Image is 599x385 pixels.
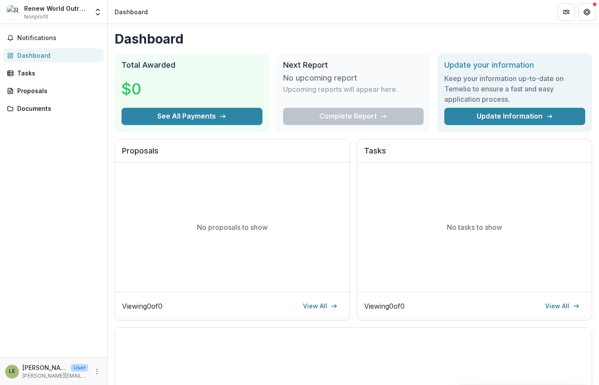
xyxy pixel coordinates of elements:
h3: No upcoming report [283,73,357,83]
p: [PERSON_NAME] [22,363,67,372]
div: Tasks [17,69,97,78]
h2: Tasks [364,146,585,163]
button: Open entity switcher [92,3,104,21]
a: Documents [3,101,104,116]
h3: $0 [122,77,186,100]
a: Proposals [3,84,104,98]
div: Larisa Edmund [9,369,15,374]
h2: Proposals [122,146,343,163]
p: Upcoming reports will appear here. [283,84,398,94]
p: [PERSON_NAME][EMAIL_ADDRESS][DOMAIN_NAME] [22,372,88,380]
h2: Total Awarded [122,60,262,70]
button: See All Payments [122,108,262,125]
a: Update Information [444,108,585,125]
div: Documents [17,104,97,113]
a: Tasks [3,66,104,80]
p: Viewing 0 of 0 [122,301,162,311]
h3: Keep your information up-to-date on Temelio to ensure a fast and easy application process. [444,73,585,104]
a: View All [540,299,585,313]
a: Dashboard [3,48,104,63]
h2: Update your information [444,60,585,70]
div: Proposals [17,86,97,95]
span: Nonprofit [24,13,48,21]
a: View All [298,299,343,313]
div: Dashboard [17,51,97,60]
img: Renew World Outreach [7,5,21,19]
p: Viewing 0 of 0 [364,301,405,311]
button: Notifications [3,31,104,45]
p: User [71,364,88,372]
button: Partners [558,3,575,21]
div: Renew World Outreach [24,4,88,13]
button: Get Help [578,3,596,21]
nav: breadcrumb [111,6,151,18]
p: No tasks to show [447,222,502,232]
p: No proposals to show [197,222,268,232]
span: Notifications [17,34,100,42]
h1: Dashboard [115,31,592,47]
h2: Next Report [283,60,424,70]
button: More [92,366,102,377]
div: Dashboard [115,7,148,16]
